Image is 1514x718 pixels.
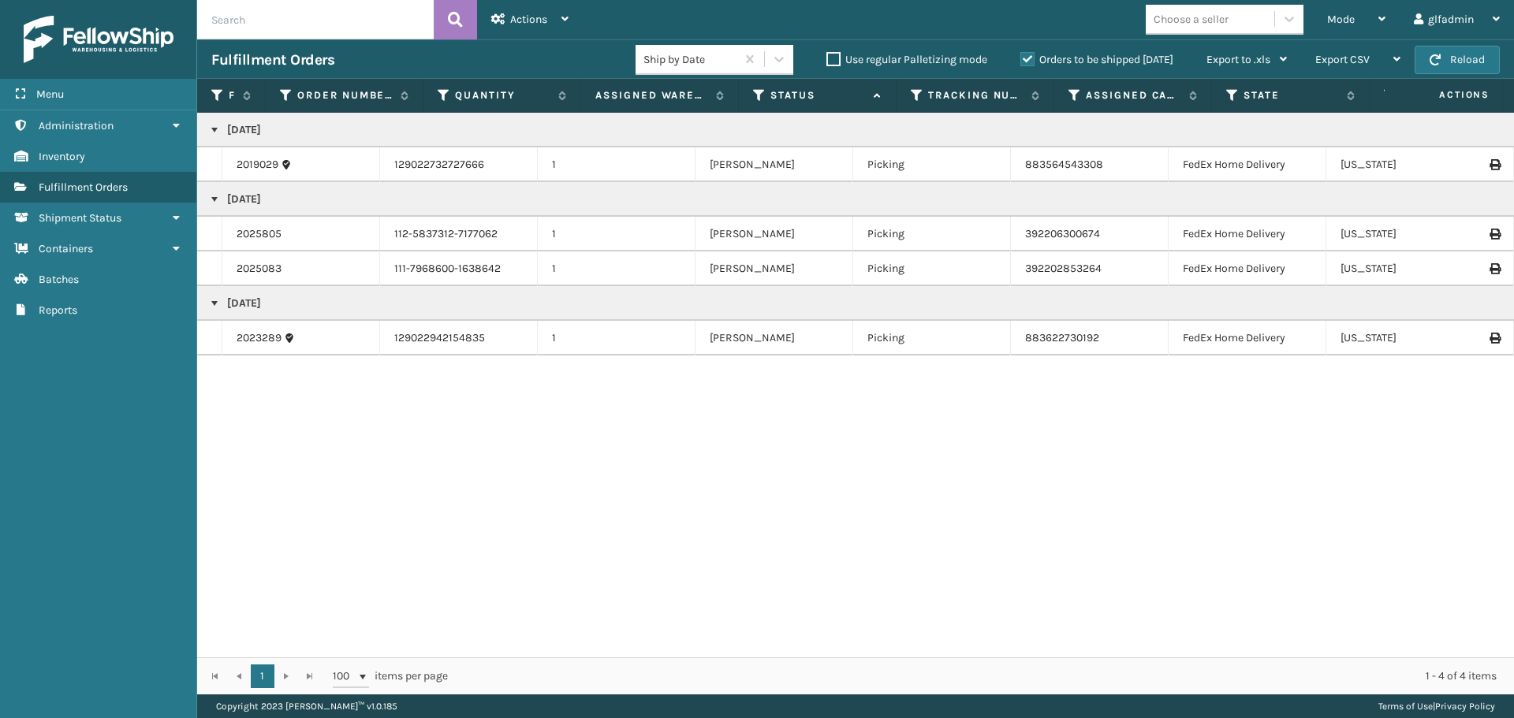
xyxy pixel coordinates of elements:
[643,51,737,68] div: Ship by Date
[237,226,282,242] a: 2025805
[538,321,695,355] td: 1
[1389,82,1499,108] span: Actions
[24,16,173,63] img: logo
[1025,227,1100,240] a: 392206300674
[333,668,356,684] span: 100
[297,88,393,102] label: Order Number
[380,147,538,182] td: 129022732727666
[380,251,538,286] td: 111-7968600-1638642
[237,261,282,277] a: 2025083
[928,88,1024,102] label: Tracking Number
[470,668,1497,684] div: 1 - 4 of 4 items
[695,217,853,251] td: [PERSON_NAME]
[695,321,853,355] td: [PERSON_NAME]
[1169,217,1326,251] td: FedEx Home Delivery
[1086,88,1181,102] label: Assigned Carrier Service
[853,251,1011,286] td: Picking
[1244,88,1339,102] label: State
[538,147,695,182] td: 1
[39,242,93,255] span: Containers
[1326,147,1484,182] td: [US_STATE]
[1025,158,1103,171] a: 883564543308
[1315,53,1370,66] span: Export CSV
[770,88,866,102] label: Status
[39,180,128,194] span: Fulfillment Orders
[595,88,708,102] label: Assigned Warehouse
[1169,321,1326,355] td: FedEx Home Delivery
[1435,701,1495,712] a: Privacy Policy
[39,119,114,132] span: Administration
[1326,217,1484,251] td: [US_STATE]
[695,251,853,286] td: [PERSON_NAME]
[1378,694,1495,718] div: |
[237,330,282,346] a: 2023289
[380,217,538,251] td: 112-5837312-7177062
[1206,53,1270,66] span: Export to .xls
[1490,159,1499,170] i: Print Label
[1326,321,1484,355] td: [US_STATE]
[39,150,85,163] span: Inventory
[510,13,547,26] span: Actions
[229,88,235,102] label: Fulfillment Order Id
[853,147,1011,182] td: Picking
[39,211,121,225] span: Shipment Status
[36,87,64,101] span: Menu
[695,147,853,182] td: [PERSON_NAME]
[538,217,695,251] td: 1
[1490,333,1499,344] i: Print Label
[333,664,448,688] span: items per page
[826,53,987,66] label: Use regular Palletizing mode
[1327,13,1355,26] span: Mode
[380,321,538,355] td: 129022942154835
[237,157,278,173] a: 2019029
[251,664,274,688] a: 1
[1378,701,1433,712] a: Terms of Use
[1025,331,1099,344] a: 883622730192
[1169,147,1326,182] td: FedEx Home Delivery
[1154,11,1229,28] div: Choose a seller
[1415,46,1500,74] button: Reload
[211,50,334,69] h3: Fulfillment Orders
[1326,251,1484,286] td: [US_STATE]
[216,694,397,718] p: Copyright 2023 [PERSON_NAME]™ v 1.0.185
[538,251,695,286] td: 1
[455,88,550,102] label: Quantity
[1490,263,1499,274] i: Print Label
[39,303,77,317] span: Reports
[1025,262,1102,275] a: 392202853264
[1490,229,1499,240] i: Print Label
[1169,251,1326,286] td: FedEx Home Delivery
[853,321,1011,355] td: Picking
[39,273,79,286] span: Batches
[1020,53,1173,66] label: Orders to be shipped [DATE]
[853,217,1011,251] td: Picking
